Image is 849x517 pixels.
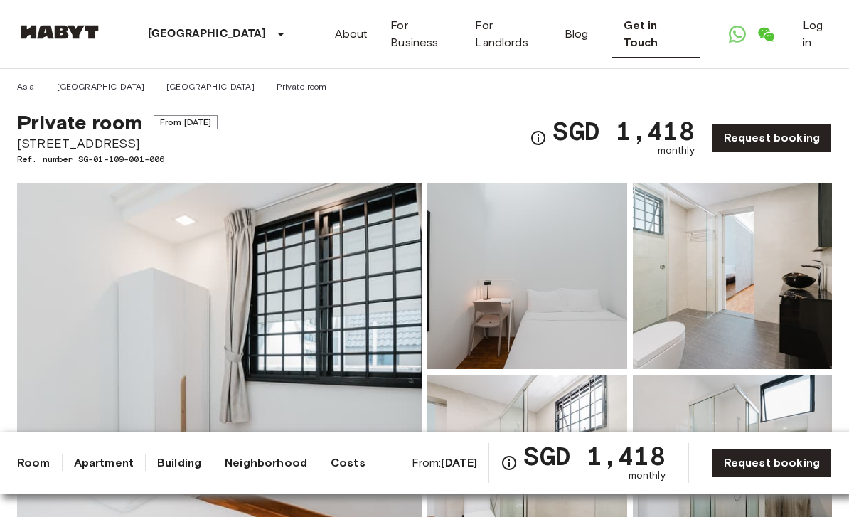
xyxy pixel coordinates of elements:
[412,455,478,471] span: From:
[633,183,833,369] img: Picture of unit SG-01-109-001-006
[166,80,255,93] a: [GEOGRAPHIC_DATA]
[335,26,368,43] a: About
[612,11,701,58] a: Get in Touch
[17,134,218,153] span: [STREET_ADDRESS]
[390,17,452,51] a: For Business
[803,17,832,51] a: Log in
[277,80,327,93] a: Private room
[712,123,832,153] a: Request booking
[17,153,218,166] span: Ref. number SG-01-109-001-006
[552,118,694,144] span: SGD 1,418
[331,454,365,471] a: Costs
[148,26,267,43] p: [GEOGRAPHIC_DATA]
[441,456,477,469] b: [DATE]
[475,17,542,51] a: For Landlords
[74,454,134,471] a: Apartment
[17,25,102,39] img: Habyt
[157,454,201,471] a: Building
[225,454,307,471] a: Neighborhood
[427,183,627,369] img: Picture of unit SG-01-109-001-006
[501,454,518,471] svg: Check cost overview for full price breakdown. Please note that discounts apply to new joiners onl...
[565,26,589,43] a: Blog
[17,454,50,471] a: Room
[712,448,832,478] a: Request booking
[658,144,695,158] span: monthly
[17,80,35,93] a: Asia
[154,115,218,129] span: From [DATE]
[629,469,666,483] span: monthly
[523,443,665,469] span: SGD 1,418
[17,110,142,134] span: Private room
[723,20,752,48] a: Open WhatsApp
[530,129,547,146] svg: Check cost overview for full price breakdown. Please note that discounts apply to new joiners onl...
[752,20,780,48] a: Open WeChat
[57,80,145,93] a: [GEOGRAPHIC_DATA]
